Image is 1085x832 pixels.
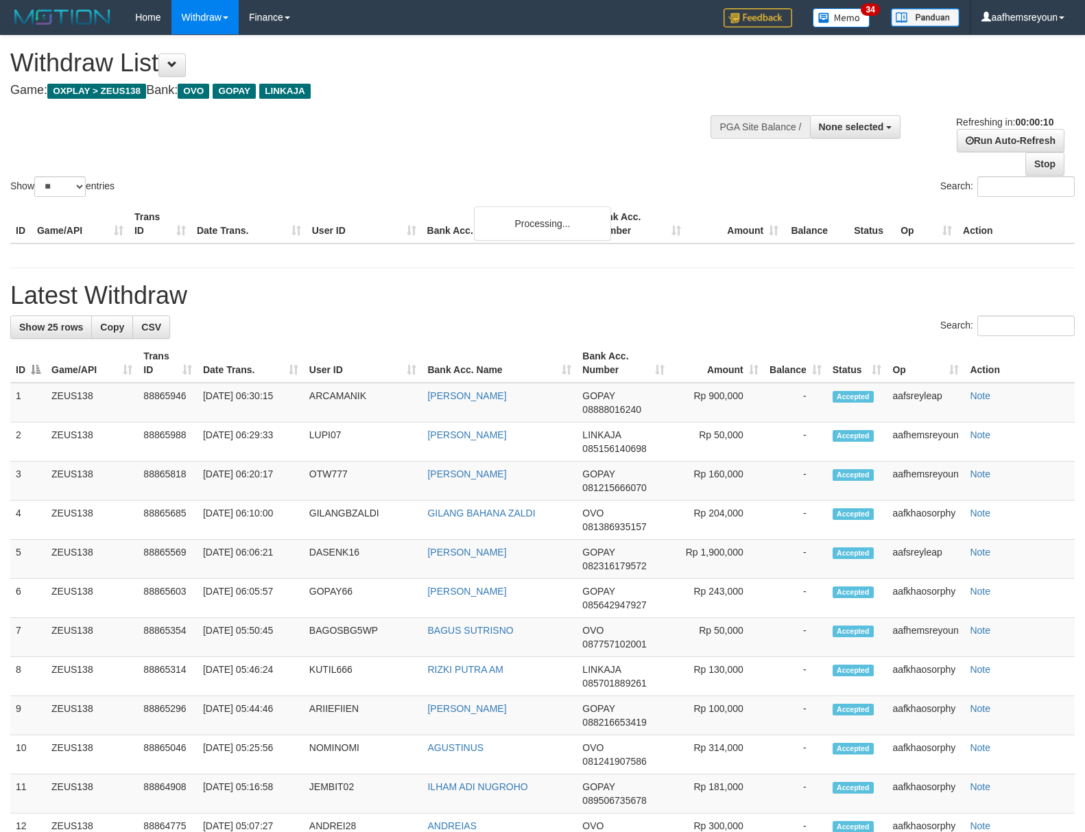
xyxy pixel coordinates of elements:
div: PGA Site Balance / [711,115,809,139]
span: OVO [582,820,604,831]
td: [DATE] 05:16:58 [198,774,304,813]
a: BAGUS SUTRISNO [427,625,513,636]
td: ARIIEFIIEN [304,696,422,735]
span: GOPAY [582,586,615,597]
label: Search: [940,316,1075,336]
a: [PERSON_NAME] [427,586,506,597]
td: [DATE] 06:05:57 [198,579,304,618]
td: - [764,774,827,813]
span: CSV [141,322,161,333]
td: [DATE] 06:29:33 [198,423,304,462]
td: ZEUS138 [46,501,138,540]
span: Copy 087757102001 to clipboard [582,639,646,650]
td: - [764,383,827,423]
td: ZEUS138 [46,540,138,579]
td: ZEUS138 [46,735,138,774]
a: Note [970,664,990,675]
span: OVO [178,84,209,99]
span: Copy 081215666070 to clipboard [582,482,646,493]
a: RIZKI PUTRA AM [427,664,503,675]
span: Copy 085156140698 to clipboard [582,443,646,454]
td: Rp 50,000 [670,618,763,657]
span: Accepted [833,547,874,559]
td: 11 [10,774,46,813]
a: Note [970,625,990,636]
label: Show entries [10,176,115,197]
span: OXPLAY > ZEUS138 [47,84,146,99]
td: - [764,462,827,501]
img: MOTION_logo.png [10,7,115,27]
span: Accepted [833,626,874,637]
td: ZEUS138 [46,423,138,462]
span: GOPAY [582,547,615,558]
a: Note [970,390,990,401]
span: LINKAJA [582,429,621,440]
a: Show 25 rows [10,316,92,339]
a: [PERSON_NAME] [427,468,506,479]
img: Feedback.jpg [724,8,792,27]
span: OVO [582,742,604,753]
a: [PERSON_NAME] [427,390,506,401]
td: [DATE] 06:10:00 [198,501,304,540]
td: aafhemsreyoun [887,618,964,657]
td: LUPI07 [304,423,422,462]
td: [DATE] 06:30:15 [198,383,304,423]
th: Trans ID [129,204,191,243]
td: aafkhaosorphy [887,579,964,618]
span: GOPAY [582,703,615,714]
div: Processing... [474,206,611,241]
td: 88865046 [138,735,198,774]
td: - [764,618,827,657]
span: Copy 082316179572 to clipboard [582,560,646,571]
span: Copy 089506735678 to clipboard [582,795,646,806]
span: LINKAJA [259,84,311,99]
td: 88865988 [138,423,198,462]
td: Rp 181,000 [670,774,763,813]
td: aafkhaosorphy [887,735,964,774]
td: KUTIL666 [304,657,422,696]
td: ZEUS138 [46,579,138,618]
td: NOMINOMI [304,735,422,774]
a: Note [970,703,990,714]
td: Rp 160,000 [670,462,763,501]
a: Note [970,781,990,792]
a: Note [970,742,990,753]
input: Search: [977,316,1075,336]
td: [DATE] 06:06:21 [198,540,304,579]
td: [DATE] 05:44:46 [198,696,304,735]
td: [DATE] 05:25:56 [198,735,304,774]
th: Amount: activate to sort column ascending [670,344,763,383]
a: Note [970,820,990,831]
td: - [764,501,827,540]
td: - [764,540,827,579]
span: Refreshing in: [956,117,1053,128]
span: Copy [100,322,124,333]
a: Run Auto-Refresh [957,129,1064,152]
span: GOPAY [582,781,615,792]
th: Status: activate to sort column ascending [827,344,887,383]
td: ZEUS138 [46,774,138,813]
td: 2 [10,423,46,462]
td: 5 [10,540,46,579]
th: Game/API [32,204,129,243]
span: Accepted [833,391,874,403]
button: None selected [810,115,901,139]
span: Copy 081386935157 to clipboard [582,521,646,532]
td: Rp 243,000 [670,579,763,618]
a: CSV [132,316,170,339]
span: None selected [819,121,884,132]
td: 88864908 [138,774,198,813]
img: Button%20Memo.svg [813,8,870,27]
th: User ID [307,204,422,243]
td: 4 [10,501,46,540]
td: BAGOSBG5WP [304,618,422,657]
td: ZEUS138 [46,618,138,657]
input: Search: [977,176,1075,197]
td: 6 [10,579,46,618]
span: GOPAY [582,468,615,479]
th: Balance: activate to sort column ascending [764,344,827,383]
th: Balance [784,204,848,243]
td: Rp 100,000 [670,696,763,735]
span: Copy 085701889261 to clipboard [582,678,646,689]
td: 1 [10,383,46,423]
